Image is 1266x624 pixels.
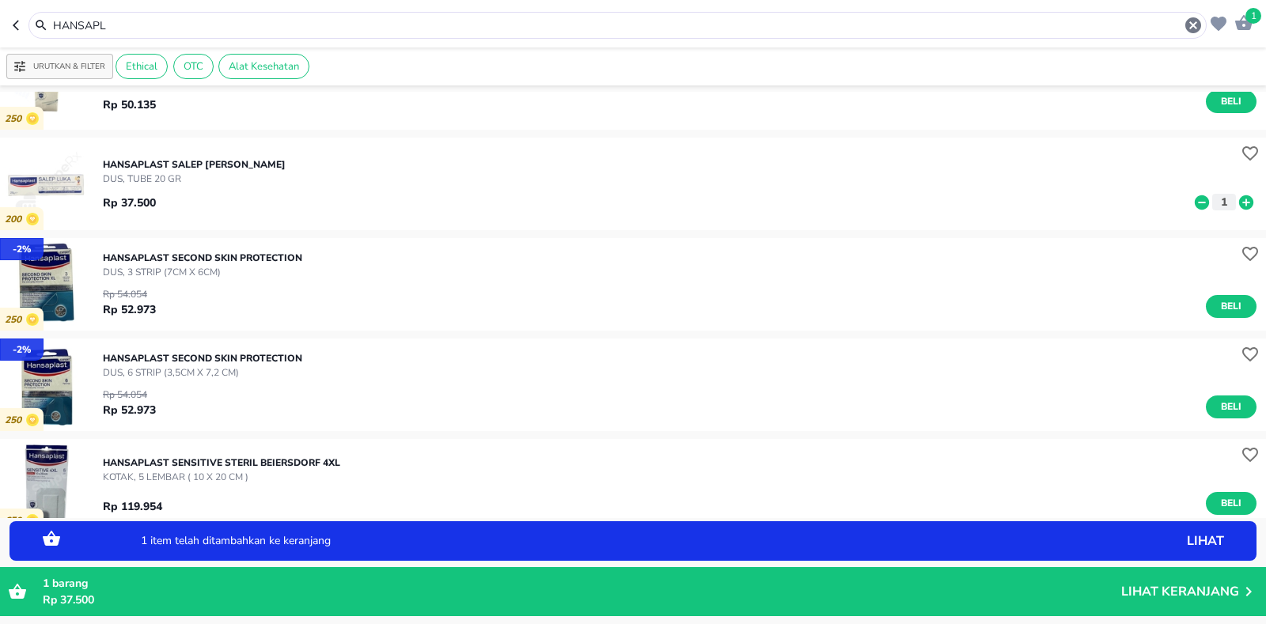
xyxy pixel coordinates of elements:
p: 650 [5,515,26,527]
p: KOTAK, 5 LEMBAR ( 10 x 20 cm ) [103,470,340,484]
div: Ethical [116,54,168,79]
p: HANSAPLAST SECOND SKIN PROTECTION [103,251,302,265]
span: Ethical [116,59,167,74]
p: Rp 50.135 [103,96,156,113]
div: Alat Kesehatan [218,54,309,79]
button: Beli [1206,90,1257,113]
p: DUS, 6 STRIP (3,5cm x 7,2 cm) [103,365,302,380]
p: 1 item telah ditambahkan ke keranjang [141,535,1027,546]
p: DUS, 3 STRIP (7cm x 6cm) [103,265,302,279]
p: Urutkan & Filter [33,61,105,73]
button: Beli [1206,395,1257,418]
div: OTC [173,54,214,79]
span: Beli [1218,495,1245,512]
p: HANSAPLAST SALEP [PERSON_NAME] [103,157,286,172]
button: Beli [1206,295,1257,318]
p: Rp 52.973 [103,301,156,318]
span: OTC [174,59,213,74]
p: - 2 % [13,342,31,357]
p: 200 [5,214,26,225]
p: Rp 119.954 [103,498,162,515]
button: 1 [1212,194,1236,210]
span: 1 [43,576,49,591]
span: Beli [1218,399,1245,415]
p: Rp 52.973 [103,402,156,418]
p: HANSAPLAST SENSITIVE STERIL Beiersdorf 4XL [103,456,340,470]
span: Alat Kesehatan [219,59,309,74]
p: 250 [5,113,26,125]
p: 1 [1217,194,1231,210]
p: Rp 54.054 [103,388,156,402]
span: Beli [1218,93,1245,110]
p: 250 [5,314,26,326]
button: Beli [1206,492,1257,515]
p: 250 [5,414,26,426]
span: Beli [1218,298,1245,315]
input: Cari 4000+ produk di sini [51,17,1184,34]
button: Urutkan & Filter [6,54,113,79]
p: DUS, TUBE 20 gr [103,172,286,186]
p: HANSAPLAST SECOND SKIN PROTECTION [103,351,302,365]
span: 1 [1245,8,1261,24]
span: Rp 37.500 [43,592,94,607]
p: barang [43,575,1121,592]
p: - 2 % [13,242,31,256]
p: Rp 37.500 [103,195,156,211]
button: 1 [1230,9,1253,34]
p: Rp 54.054 [103,287,156,301]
